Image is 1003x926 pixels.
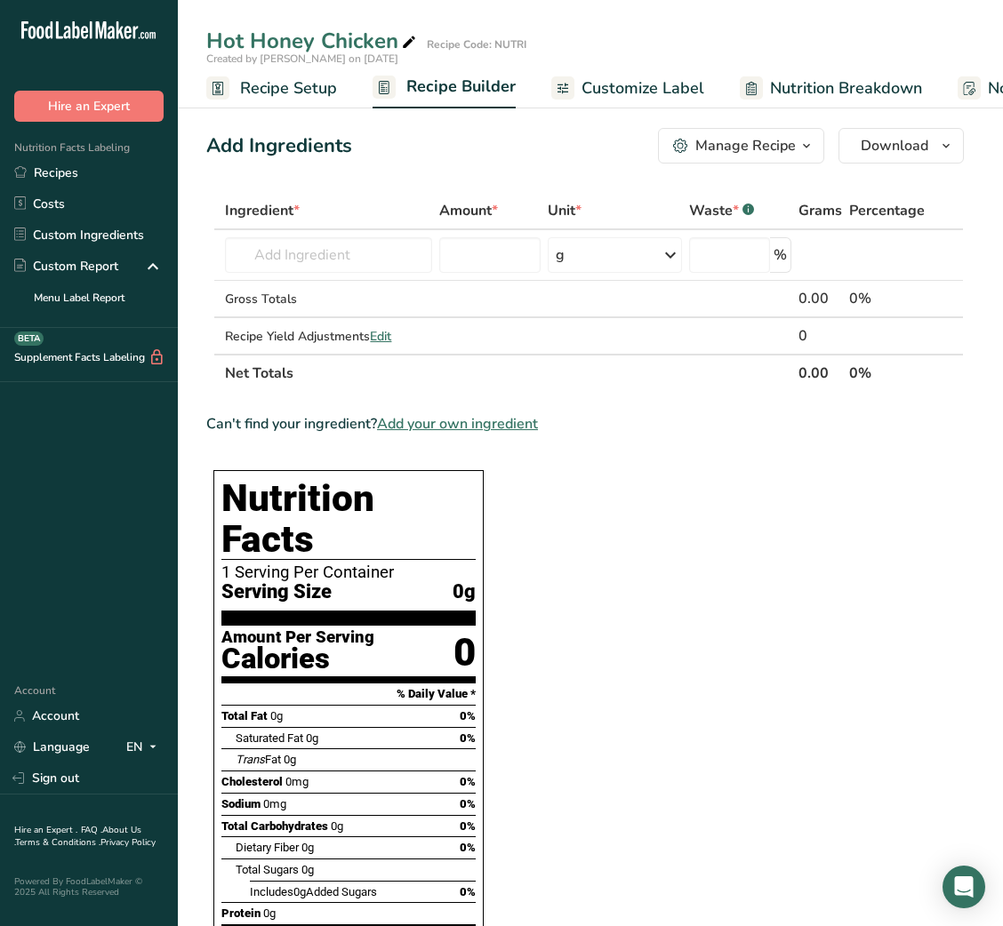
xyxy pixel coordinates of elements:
a: About Us . [14,824,141,849]
span: Includes Added Sugars [250,885,377,898]
span: Amount [439,200,498,221]
button: Download [839,128,964,164]
span: Protein [221,906,261,920]
span: Cholesterol [221,775,283,788]
div: Open Intercom Messenger [943,866,985,908]
div: g [556,244,565,266]
span: Sodium [221,797,261,810]
div: Gross Totals [225,290,432,308]
div: Manage Recipe [695,135,796,156]
a: Privacy Policy [100,836,156,849]
a: Language [14,731,90,762]
div: 0 [453,629,476,676]
span: 0mg [285,775,309,788]
span: 0g [263,906,276,920]
div: Custom Report [14,257,118,275]
a: Hire an Expert . [14,824,77,836]
a: Terms & Conditions . [15,836,100,849]
span: 0% [460,775,476,788]
th: Net Totals [221,354,794,391]
span: 0% [460,841,476,854]
span: Created by [PERSON_NAME] on [DATE] [206,52,398,66]
input: Add Ingredient [225,237,432,273]
th: 0% [846,354,928,391]
span: 0% [460,819,476,833]
span: 0% [460,797,476,810]
span: Total Sugars [236,863,299,876]
span: 0% [460,709,476,722]
span: Add your own ingredient [377,413,538,435]
div: 1 Serving Per Container [221,563,476,581]
th: 0.00 [795,354,846,391]
span: 0g [284,753,296,766]
span: 0% [460,885,476,898]
span: Ingredient [225,200,300,221]
span: 0% [460,731,476,745]
div: Add Ingredients [206,132,352,161]
span: Recipe Builder [406,75,516,99]
a: FAQ . [81,824,102,836]
span: Nutrition Breakdown [770,76,922,100]
span: Total Carbohydrates [221,819,328,833]
div: Powered By FoodLabelMaker © 2025 All Rights Reserved [14,876,164,898]
span: 0g [306,731,318,745]
span: Total Fat [221,709,268,722]
span: Customize Label [582,76,704,100]
span: 0g [301,863,314,876]
a: Recipe Setup [206,68,337,108]
span: Serving Size [221,581,332,603]
div: EN [126,737,164,758]
span: 0g [331,819,343,833]
span: 0g [301,841,314,854]
a: Nutrition Breakdown [740,68,922,108]
span: Unit [548,200,582,221]
span: 0g [453,581,476,603]
a: Customize Label [551,68,704,108]
div: Can't find your ingredient? [206,413,964,435]
div: Calories [221,646,374,672]
div: 0.00 [798,288,842,309]
span: 0g [293,885,306,898]
a: Recipe Builder [373,67,516,109]
span: Edit [370,328,391,345]
section: % Daily Value * [221,683,476,705]
div: 0% [849,288,925,309]
div: Recipe Yield Adjustments [225,327,432,346]
h1: Nutrition Facts [221,478,476,560]
div: Waste [689,200,754,221]
span: 0mg [263,797,286,810]
i: Trans [236,753,265,766]
div: 0 [798,325,842,347]
span: Grams [798,200,842,221]
div: Recipe Code: NUTRI [427,36,526,52]
div: Amount Per Serving [221,629,374,646]
span: Recipe Setup [240,76,337,100]
span: 0g [270,709,283,722]
span: Dietary Fiber [236,841,299,854]
span: Saturated Fat [236,731,303,745]
div: Hot Honey Chicken [206,25,420,57]
span: Download [861,135,928,156]
span: Fat [236,753,281,766]
span: Percentage [849,200,925,221]
div: BETA [14,331,44,346]
button: Manage Recipe [658,128,824,164]
button: Hire an Expert [14,91,164,122]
